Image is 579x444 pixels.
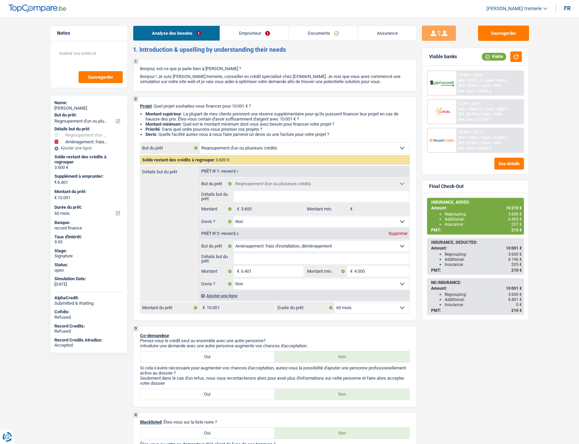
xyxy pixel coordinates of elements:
[142,157,215,162] span: Solde restant des crédits à regrouper
[146,111,181,116] strong: Montant supérieur
[511,228,522,233] span: 215 €
[219,170,239,173] span: - Priorité 1
[54,126,123,132] div: Détails but du prêt
[482,136,507,140] span: Limit: >1.033 €
[289,26,358,41] a: Documents
[133,97,138,102] div: 2
[54,225,123,231] div: record finance
[54,112,122,118] label: But du prêt:
[54,106,123,111] div: [PERSON_NAME]
[140,389,275,400] label: Oui
[140,143,200,154] label: But du prêt
[146,132,156,137] span: Devis
[445,212,522,217] div: Regrouping:
[431,308,522,313] div: PMT:
[140,333,169,338] span: Co-demandeur
[54,315,123,320] div: Refused
[511,262,522,267] span: 205 €
[54,262,123,268] div: Status:
[146,132,410,137] li: : Quelle facilité auriez-vous à nous faire parvenir un devis ou une facture pour votre projet ?
[481,141,501,145] span: Limit: <65%
[506,246,522,251] span: 10 001 €
[487,6,542,12] span: [PERSON_NAME].tremerie
[234,266,241,277] span: €
[445,217,522,222] div: Additional:
[479,112,480,116] span: /
[54,337,123,343] div: Record Credits Atradius:
[431,286,522,291] div: Amount:
[445,297,522,302] div: Additional:
[54,195,57,201] span: €
[140,376,410,386] p: Seulement dans le cas d'un refus, nous vous recontacterons alors pour avoir plus d'informations s...
[481,83,501,88] span: Limit: <50%
[54,248,123,254] div: Stage:
[481,112,503,116] span: Limit: <100%
[200,204,234,215] label: Montant
[200,191,234,202] label: Détails but du prêt
[140,351,275,362] label: Oui
[358,26,416,41] a: Assurance
[508,292,522,297] span: 3 600 €
[458,112,478,116] span: DTI: 30.71%
[200,266,234,277] label: Montant
[54,301,123,306] div: Submitted & Waiting
[508,212,522,217] span: 3 600 €
[508,297,522,302] span: 6 401 €
[479,83,480,88] span: /
[146,127,160,132] strong: Priorité
[54,239,123,245] div: 9.95
[54,205,122,210] label: Durée du prêt:
[199,291,409,301] div: Ajouter une ligne
[458,83,478,88] span: DTI: 15.53%
[140,66,410,71] p: Bonjour, est-ce que je parle bien à [PERSON_NAME] ?
[54,343,123,348] div: Accepted
[140,338,410,343] p: Prenez-vous le crédit seul ou ensemble avec une autre personne?
[54,268,123,273] div: open
[200,241,234,252] label: But du prêt
[511,308,522,313] span: 210 €
[305,204,347,215] label: Montant min.
[54,234,123,240] div: Taux d'intérêt:
[8,4,66,13] img: TopCompare Logo
[431,200,522,205] div: INSURANCE, ADDED:
[431,228,522,233] div: PMT:
[140,302,199,313] label: Montant du prêt
[458,89,491,93] div: Ref. Cost: 1 282,8 €
[275,351,409,362] label: Non
[54,295,123,301] div: AlphaCredit:
[54,329,123,334] div: Refused
[200,216,234,227] label: Devis ?
[140,428,275,439] label: Oui
[445,257,522,262] div: Additional:
[478,26,529,41] button: Sauvegarder
[387,232,409,236] div: Supprimer
[54,189,122,194] label: Montant du prêt:
[506,206,522,210] span: 10 210 €
[146,111,410,122] li: : La plupart de mes clients prennent une réserve supplémentaire pour qu'ils puissent financer leu...
[199,302,207,313] span: €
[479,141,480,145] span: /
[140,104,410,109] p: : Quel projet souhaitez-vous financer pour 10 001 € ?
[445,292,522,297] div: Regrouping:
[508,257,522,262] span: 6 196 €
[146,122,181,127] strong: Montant minimum
[219,232,239,236] span: - Priorité 2
[133,46,417,53] h2: 1. Introduction & upselling by understanding their needs
[511,222,522,227] span: 207 €
[54,146,123,150] div: Ajouter une ligne
[54,282,123,287] div: [DATE]
[54,253,123,259] div: Signature
[429,54,457,60] div: Viable banks
[564,5,571,12] div: fr
[140,419,410,425] p: : Êtes-vous sur la liste noire ?
[133,326,138,331] div: 3
[458,117,491,122] div: Ref. Cost: 1 273,8 €
[54,276,123,282] div: Simulation Date:
[485,78,507,83] span: Limit: >850 €
[200,169,240,174] div: Prêt n°1
[482,78,484,83] span: /
[54,165,123,170] div: 3.600 €
[445,252,522,257] div: Regrouping:
[54,323,123,329] div: Record Credits:
[88,75,113,79] span: Sauvegarder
